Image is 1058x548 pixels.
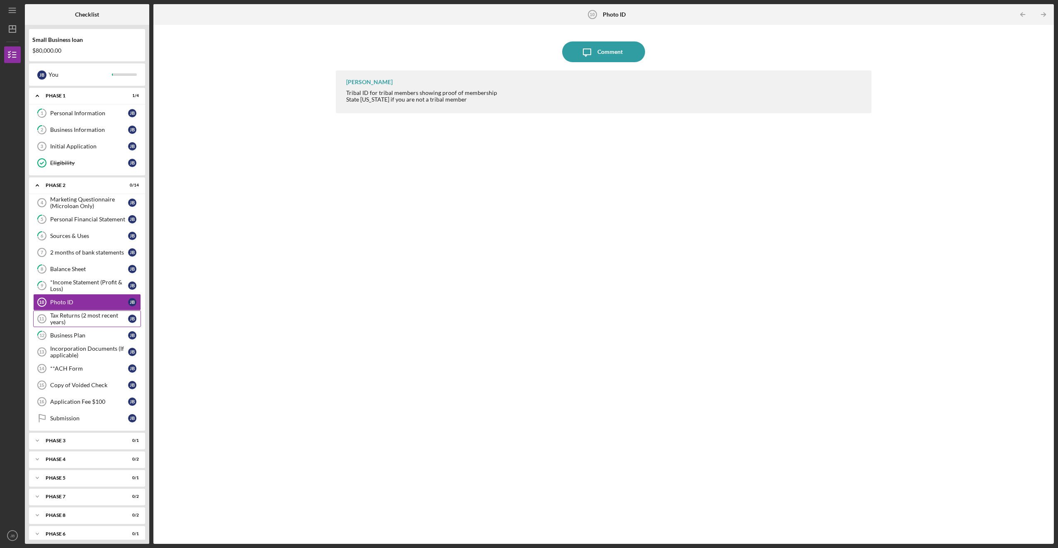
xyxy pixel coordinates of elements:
[128,414,136,422] div: J B
[41,111,43,116] tspan: 1
[50,365,128,372] div: **ACH Form
[124,457,139,462] div: 0 / 2
[33,194,141,211] a: 4Marketing Questionnaire (Microloan Only)JB
[41,217,43,222] tspan: 5
[33,344,141,360] a: 13Incorporation Documents (If applicable)JB
[128,398,136,406] div: J B
[39,333,44,338] tspan: 12
[33,360,141,377] a: 14**ACH FormJB
[128,331,136,339] div: J B
[124,475,139,480] div: 0 / 1
[128,215,136,223] div: J B
[46,494,118,499] div: Phase 7
[39,366,44,371] tspan: 14
[128,159,136,167] div: J B
[33,138,141,155] a: 3Initial ApplicationJB
[39,383,44,388] tspan: 15
[124,531,139,536] div: 0 / 1
[33,294,141,310] a: 10Photo IDJB
[50,249,128,256] div: 2 months of bank statements
[41,200,44,205] tspan: 4
[50,160,128,166] div: Eligibility
[37,70,46,80] div: J B
[124,183,139,188] div: 0 / 14
[33,410,141,427] a: SubmissionJB
[50,415,128,422] div: Submission
[128,348,136,356] div: J B
[346,79,393,85] div: [PERSON_NAME]
[33,310,141,327] a: 11Tax Returns (2 most recent years)JB
[4,527,21,544] button: JB
[128,364,136,373] div: J B
[33,228,141,244] a: 6Sources & UsesJB
[32,36,142,43] div: Small Business loan
[50,233,128,239] div: Sources & Uses
[128,315,136,323] div: J B
[50,382,128,388] div: Copy of Voided Check
[50,126,128,133] div: Business Information
[49,68,112,82] div: You
[346,96,497,103] div: State [US_STATE] if you are not a tribal member
[124,494,139,499] div: 0 / 2
[128,232,136,240] div: J B
[75,11,99,18] b: Checklist
[50,332,128,339] div: Business Plan
[33,277,141,294] a: 9*Income Statement (Profit & Loss)JB
[50,216,128,223] div: Personal Financial Statement
[597,41,623,62] div: Comment
[50,279,128,292] div: *Income Statement (Profit & Loss)
[33,327,141,344] a: 12Business PlanJB
[50,345,128,359] div: Incorporation Documents (If applicable)
[128,109,136,117] div: J B
[46,457,118,462] div: Phase 4
[603,11,626,18] b: Photo ID
[46,93,118,98] div: Phase 1
[33,261,141,277] a: 8Balance SheetJB
[46,513,118,518] div: Phase 8
[128,142,136,150] div: J B
[33,105,141,121] a: 1Personal InformationJB
[46,183,118,188] div: Phase 2
[128,265,136,273] div: J B
[39,349,44,354] tspan: 13
[50,110,128,116] div: Personal Information
[41,267,43,272] tspan: 8
[46,531,118,536] div: Phase 6
[124,513,139,518] div: 0 / 2
[10,533,15,538] text: JB
[50,299,128,306] div: Photo ID
[41,144,43,149] tspan: 3
[39,316,44,321] tspan: 11
[33,393,141,410] a: 16Application Fee $100JB
[50,196,128,209] div: Marketing Questionnaire (Microloan Only)
[39,300,44,305] tspan: 10
[128,381,136,389] div: J B
[46,475,118,480] div: Phase 5
[33,244,141,261] a: 72 months of bank statementsJB
[39,399,44,404] tspan: 16
[41,127,43,133] tspan: 2
[33,211,141,228] a: 5Personal Financial StatementJB
[562,41,645,62] button: Comment
[50,266,128,272] div: Balance Sheet
[124,93,139,98] div: 1 / 4
[590,12,595,17] tspan: 10
[128,298,136,306] div: J B
[41,283,44,289] tspan: 9
[41,250,43,255] tspan: 7
[128,126,136,134] div: J B
[33,155,141,171] a: EligibilityJB
[50,398,128,405] div: Application Fee $100
[32,47,142,54] div: $80,000.00
[41,233,44,239] tspan: 6
[33,377,141,393] a: 15Copy of Voided CheckJB
[46,438,118,443] div: Phase 3
[346,90,497,96] div: Tribal ID for tribal members showing proof of membership
[124,438,139,443] div: 0 / 1
[128,248,136,257] div: J B
[128,199,136,207] div: J B
[128,281,136,290] div: J B
[50,312,128,325] div: Tax Returns (2 most recent years)
[50,143,128,150] div: Initial Application
[33,121,141,138] a: 2Business InformationJB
